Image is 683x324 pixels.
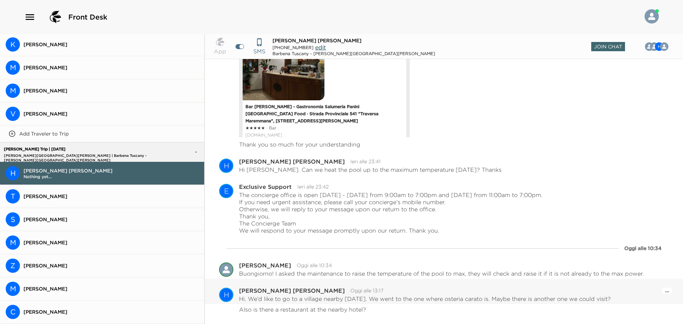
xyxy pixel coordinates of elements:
p: Hi [PERSON_NAME]. Can we heat the pool up to the maximum temperature [DATE]? Thanks [239,166,502,173]
button: CHBD [644,39,674,54]
p: Buongiorno! I asked the maintenance to raise the temperature of the pool to max, they will check ... [239,270,644,277]
time: 2025-10-02T08:34:53.408Z [297,262,332,269]
div: H [6,166,20,180]
span: [PERSON_NAME] [23,41,198,48]
div: Barbena Tuscany - [PERSON_NAME][GEOGRAPHIC_DATA][PERSON_NAME] [272,51,435,56]
div: K [6,37,20,52]
div: C [6,305,20,319]
div: Oggi alle 10:34 [624,245,662,252]
span: [PERSON_NAME] [23,216,198,223]
div: M [6,84,20,98]
div: Exclusive Support [219,184,233,198]
div: Hays Holladay [219,288,233,302]
span: [PERSON_NAME] [PERSON_NAME] [23,168,198,174]
div: [PERSON_NAME] [PERSON_NAME] [239,288,345,293]
p: [PERSON_NAME][GEOGRAPHIC_DATA][PERSON_NAME] | Barbena Tuscany - [PERSON_NAME][GEOGRAPHIC_DATA][PE... [2,153,156,158]
div: McKinzie Schmeits [6,60,20,75]
div: T [6,189,20,203]
p: Hi. We’d like to go to a village nearby [DATE]. We went to the one where osteria carato is. Maybe... [239,295,611,302]
button: Apri il menu delle azioni di messaggio [665,287,669,295]
div: H [220,159,233,173]
p: Add Traveler to Trip [19,131,69,137]
div: Caitlin Lennon [6,305,20,319]
p: SMS [253,47,265,55]
div: V [6,107,20,121]
span: edit [315,44,326,51]
span: [PERSON_NAME] [23,262,198,269]
div: Mike Garber [6,282,20,296]
p: The concierge office is open [DATE] - [DATE] from 9:00am to 7:00pm and [DATE] from 11:00am to 7:0... [239,191,542,234]
a: Allegato [245,132,403,139]
span: [PERSON_NAME] [23,286,198,292]
div: Tucker Madey [6,189,20,203]
img: C [660,42,668,51]
span: [PERSON_NAME] [23,111,198,117]
div: Kevin Schmeits Jr [6,37,20,52]
div: Michael Sangaline [6,84,20,98]
div: Zach Cregger [6,259,20,273]
p: Also is there a restaurant at the nearby hotel? [239,306,366,313]
div: M [6,282,20,296]
div: Casali di Casole Concierge Team [660,42,668,51]
p: App [214,47,226,55]
div: H [220,288,233,302]
span: [PERSON_NAME] [23,239,198,246]
div: E [220,184,233,198]
time: 2025-10-01T21:41:39.671Z [350,158,381,165]
img: D [219,262,233,277]
div: Exclusive Support [239,184,292,190]
img: logo [47,9,64,26]
div: M [6,60,20,75]
img: User [645,9,659,23]
div: [PERSON_NAME] [239,262,291,268]
div: Davide Poli [219,262,233,277]
div: Z [6,259,20,273]
div: Michael Thurman [6,235,20,250]
div: Hays Holladay [6,166,20,180]
div: M [6,235,20,250]
span: [PERSON_NAME] [23,87,198,94]
span: Join Chat [591,42,625,51]
p: [PERSON_NAME] Trip | [DATE] [2,147,156,152]
div: [PERSON_NAME] [PERSON_NAME] [239,159,345,164]
span: [PERSON_NAME] [23,309,198,315]
div: Vincenzo Sangaline [6,107,20,121]
span: [PERSON_NAME] [23,64,198,71]
span: Front Desk [68,12,107,22]
p: Thank you so much for your understanding [239,141,360,148]
span: [PHONE_NUMBER] [272,45,313,50]
time: 2025-10-02T11:17:55.145Z [350,287,383,294]
div: S [6,212,20,227]
div: Sara Paxton [6,212,20,227]
button: Join Chat [589,43,627,50]
span: [PERSON_NAME] [PERSON_NAME] [272,37,361,44]
div: Hays Holladay [219,159,233,173]
span: [PERSON_NAME] [23,193,198,200]
span: Nothing yet... [23,174,198,179]
time: 2025-10-01T21:42:01.962Z [297,184,329,190]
